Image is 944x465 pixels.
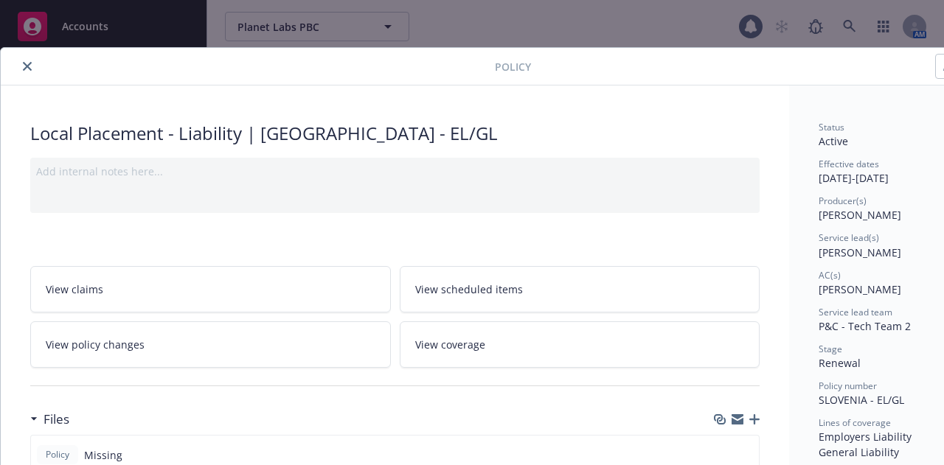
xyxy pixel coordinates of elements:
span: [PERSON_NAME] [819,282,901,296]
a: View policy changes [30,321,391,368]
span: Renewal [819,356,861,370]
span: Active [819,134,848,148]
span: View claims [46,282,103,297]
span: Policy [43,448,72,461]
span: Missing [84,447,122,463]
span: Policy [495,59,531,74]
span: View coverage [415,337,485,352]
a: View coverage [400,321,760,368]
span: View policy changes [46,337,145,352]
span: Service lead(s) [819,231,879,244]
a: View claims [30,266,391,312]
span: Status [819,121,844,133]
h3: Files [44,410,69,429]
div: Files [30,410,69,429]
span: AC(s) [819,269,841,282]
span: Policy number [819,380,877,392]
span: Lines of coverage [819,416,891,429]
div: Add internal notes here... [36,164,754,179]
span: View scheduled items [415,282,523,297]
span: Producer(s) [819,195,867,207]
span: [PERSON_NAME] [819,208,901,222]
span: [PERSON_NAME] [819,245,901,259]
span: Effective dates [819,158,879,170]
a: View scheduled items [400,266,760,312]
span: Service lead team [819,306,892,318]
span: SLOVENIA - EL/GL [819,393,904,407]
button: close [18,57,36,75]
div: Local Placement - Liability | [GEOGRAPHIC_DATA] - EL/GL [30,121,760,146]
span: P&C - Tech Team 2 [819,319,911,333]
span: Stage [819,343,842,355]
